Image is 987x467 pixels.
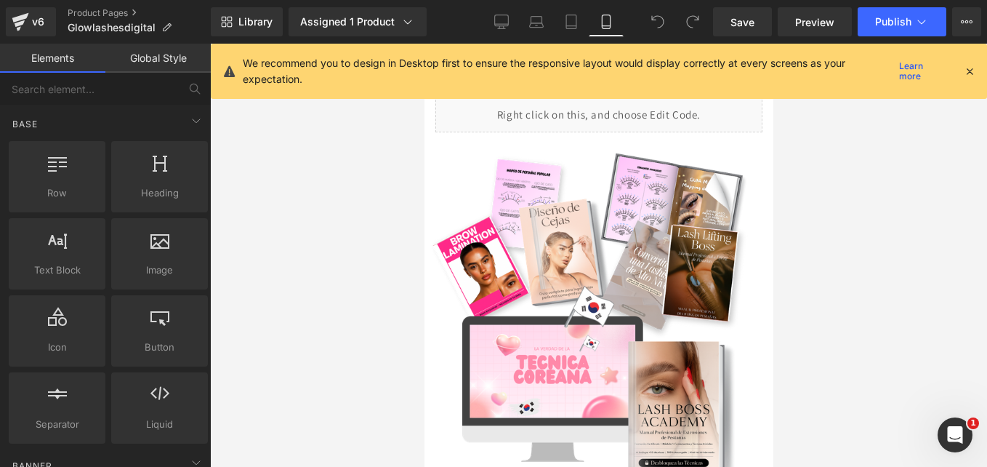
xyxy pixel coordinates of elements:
a: Mobile [589,7,624,36]
div: v6 [29,12,47,31]
button: More [952,7,981,36]
span: Text Block [13,263,101,278]
span: Separator [13,417,101,432]
button: Publish [858,7,946,36]
p: We recommend you to design in Desktop first to ensure the responsive layout would display correct... [243,55,894,87]
button: Undo [643,7,672,36]
span: Heading [116,185,204,201]
a: Product Pages [68,7,211,19]
span: Icon [13,340,101,355]
span: Preview [795,15,834,30]
div: Assigned 1 Product [300,15,415,29]
a: v6 [6,7,56,36]
a: Desktop [484,7,519,36]
span: 1 [967,418,979,429]
span: Image [116,263,204,278]
a: Tablet [554,7,589,36]
a: Learn more [893,63,952,80]
span: Row [13,185,101,201]
span: Publish [875,16,911,28]
span: Base [11,117,39,131]
a: Preview [778,7,852,36]
iframe: Intercom live chat [938,418,972,452]
a: New Library [211,7,283,36]
span: Library [238,15,273,28]
span: Liquid [116,417,204,432]
span: Save [730,15,754,30]
a: Laptop [519,7,554,36]
span: Button [116,340,204,355]
a: Global Style [105,44,211,73]
button: Redo [678,7,707,36]
span: Glowlashesdigital [68,22,156,33]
